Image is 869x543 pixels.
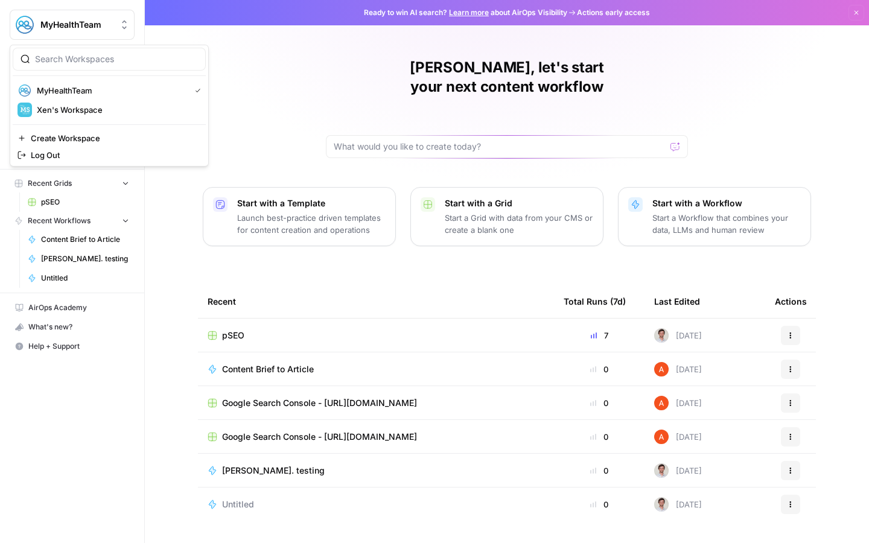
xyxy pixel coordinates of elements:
div: Workspace: MyHealthTeam [10,45,209,167]
img: MyHealthTeam Logo [14,14,36,36]
span: Log Out [31,149,196,161]
a: Create Workspace [13,130,206,147]
button: Start with a TemplateLaunch best-practice driven templates for content creation and operations [203,187,396,246]
a: [PERSON_NAME]. testing [208,465,544,477]
p: Start a Workflow that combines your data, LLMs and human review [652,212,801,236]
a: AirOps Academy [10,298,135,317]
p: Start with a Grid [445,197,593,209]
a: Content Brief to Article [22,230,135,249]
img: cje7zb9ux0f2nqyv5qqgv3u0jxek [654,430,669,444]
span: MyHealthTeam [37,84,185,97]
span: Recent Workflows [28,215,91,226]
div: [DATE] [654,463,702,478]
a: pSEO [22,192,135,212]
div: [DATE] [654,328,702,343]
a: Content Brief to Article [208,363,544,375]
div: [DATE] [654,396,702,410]
div: 0 [564,397,635,409]
img: tdmuw9wfe40fkwq84phcceuazoww [654,497,669,512]
span: Content Brief to Article [222,363,314,375]
span: Xen's Workspace [37,104,196,116]
a: pSEO [208,329,544,341]
span: Google Search Console - [URL][DOMAIN_NAME] [222,431,417,443]
span: pSEO [222,329,244,341]
div: Total Runs (7d) [564,285,626,318]
a: Google Search Console - [URL][DOMAIN_NAME] [208,397,544,409]
div: [DATE] [654,497,702,512]
p: Launch best-practice driven templates for content creation and operations [237,212,386,236]
div: 0 [564,363,635,375]
span: Untitled [41,273,129,284]
div: 0 [564,465,635,477]
button: Workspace: MyHealthTeam [10,10,135,40]
p: Start with a Template [237,197,386,209]
button: Recent Workflows [10,212,135,230]
span: Untitled [222,498,254,510]
div: What's new? [10,318,134,336]
span: Create Workspace [31,132,196,144]
span: AirOps Academy [28,302,129,313]
a: Learn more [449,8,489,17]
span: Google Search Console - [URL][DOMAIN_NAME] [222,397,417,409]
span: Help + Support [28,341,129,352]
div: 0 [564,498,635,510]
div: 0 [564,431,635,443]
div: 7 [564,329,635,341]
button: Start with a GridStart a Grid with data from your CMS or create a blank one [410,187,603,246]
a: Log Out [13,147,206,164]
button: What's new? [10,317,135,337]
div: [DATE] [654,362,702,376]
img: tdmuw9wfe40fkwq84phcceuazoww [654,328,669,343]
div: Actions [775,285,807,318]
span: Content Brief to Article [41,234,129,245]
p: Start with a Workflow [652,197,801,209]
img: MyHealthTeam Logo [18,83,32,98]
p: Start a Grid with data from your CMS or create a blank one [445,212,593,236]
div: [DATE] [654,430,702,444]
div: Last Edited [654,285,700,318]
button: Help + Support [10,337,135,356]
div: Recent [208,285,544,318]
img: cje7zb9ux0f2nqyv5qqgv3u0jxek [654,362,669,376]
a: Google Search Console - [URL][DOMAIN_NAME] [208,431,544,443]
span: Recent Grids [28,178,72,189]
a: [PERSON_NAME]. testing [22,249,135,268]
img: Xen's Workspace Logo [18,103,32,117]
button: Start with a WorkflowStart a Workflow that combines your data, LLMs and human review [618,187,811,246]
img: cje7zb9ux0f2nqyv5qqgv3u0jxek [654,396,669,410]
span: Ready to win AI search? about AirOps Visibility [364,7,567,18]
span: MyHealthTeam [40,19,113,31]
a: Untitled [208,498,544,510]
span: [PERSON_NAME]. testing [41,253,129,264]
button: Recent Grids [10,174,135,192]
img: tdmuw9wfe40fkwq84phcceuazoww [654,463,669,478]
span: [PERSON_NAME]. testing [222,465,325,477]
input: What would you like to create today? [334,141,666,153]
input: Search Workspaces [35,53,198,65]
span: Actions early access [577,7,650,18]
h1: [PERSON_NAME], let's start your next content workflow [326,58,688,97]
a: Untitled [22,268,135,288]
span: pSEO [41,197,129,208]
